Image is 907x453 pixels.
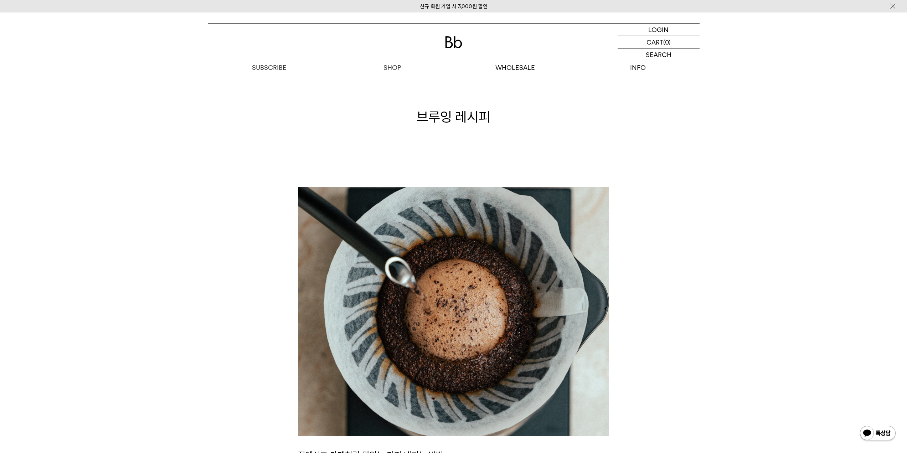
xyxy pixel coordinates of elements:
[445,36,462,48] img: 로고
[663,36,671,48] p: (0)
[646,36,663,48] p: CART
[577,61,700,74] p: INFO
[618,36,700,48] a: CART (0)
[208,107,700,126] h1: 브루잉 레시피
[618,24,700,36] a: LOGIN
[208,61,331,74] a: SUBSCRIBE
[420,3,488,10] a: 신규 회원 가입 시 3,000원 할인
[646,48,671,61] p: SEARCH
[298,187,609,436] img: 4189a716bed969d963a9df752a490e85_105402.jpg
[331,61,454,74] a: SHOP
[859,425,896,442] img: 카카오톡 채널 1:1 채팅 버튼
[454,61,577,74] p: WHOLESALE
[648,24,669,36] p: LOGIN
